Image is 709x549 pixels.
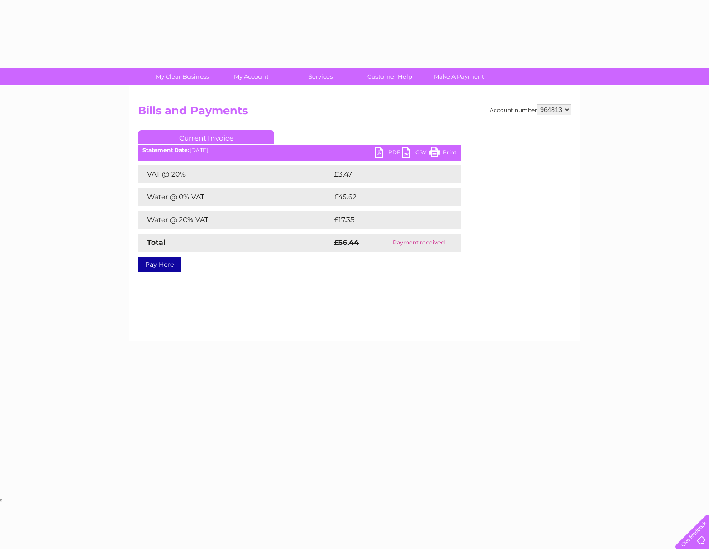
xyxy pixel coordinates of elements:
td: VAT @ 20% [138,165,332,183]
a: Services [283,68,358,85]
div: [DATE] [138,147,461,153]
a: My Account [214,68,289,85]
a: Print [429,147,456,160]
strong: Total [147,238,166,247]
div: Account number [490,104,571,115]
td: Water @ 0% VAT [138,188,332,206]
b: Statement Date: [142,147,189,153]
a: Make A Payment [421,68,496,85]
td: Water @ 20% VAT [138,211,332,229]
td: £3.47 [332,165,440,183]
a: CSV [402,147,429,160]
a: Current Invoice [138,130,274,144]
strong: £66.44 [334,238,359,247]
a: Customer Help [352,68,427,85]
td: Payment received [376,234,461,252]
td: £17.35 [332,211,441,229]
a: Pay Here [138,257,181,272]
a: PDF [375,147,402,160]
h2: Bills and Payments [138,104,571,122]
a: My Clear Business [145,68,220,85]
td: £45.62 [332,188,442,206]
